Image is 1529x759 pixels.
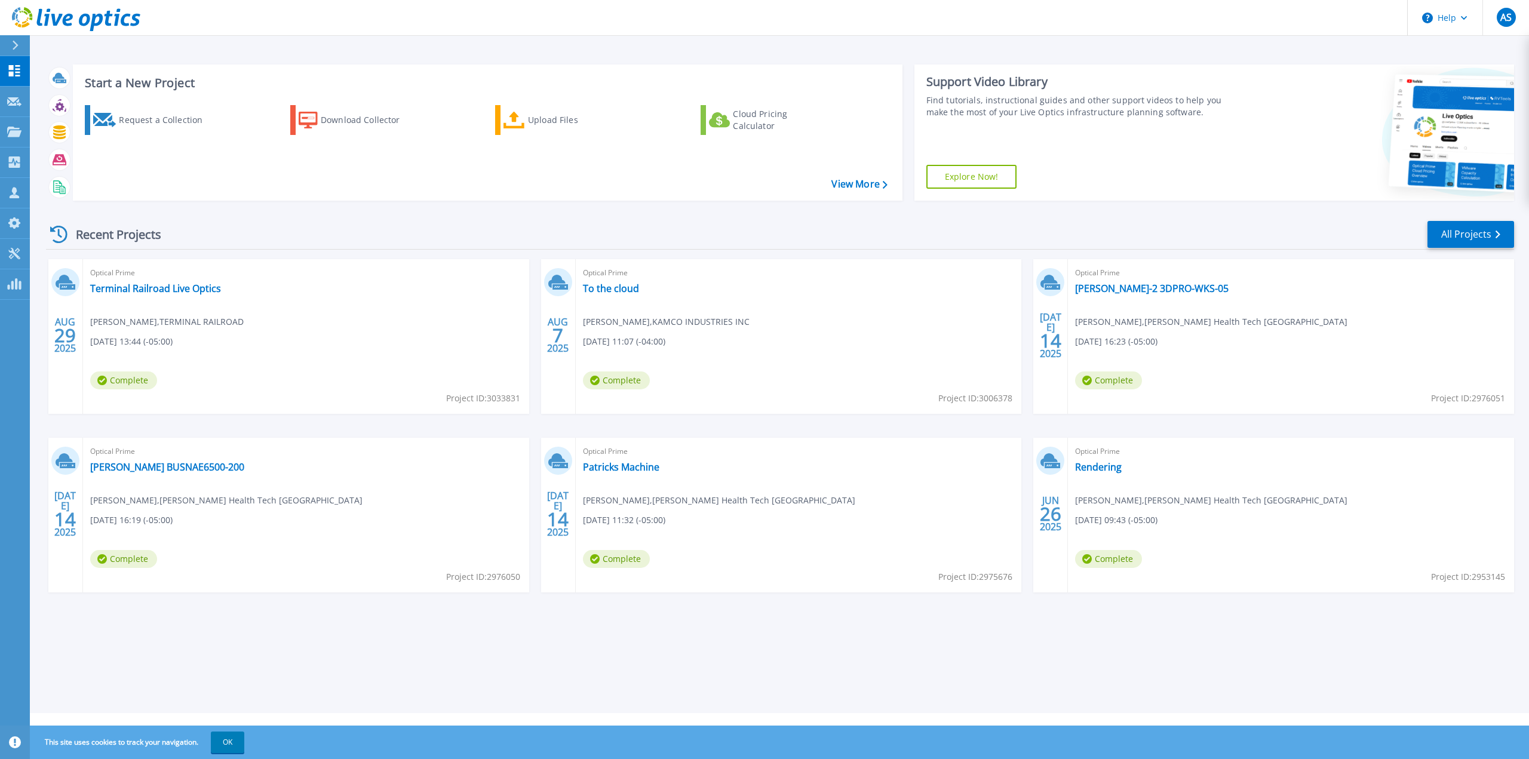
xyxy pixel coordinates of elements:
[446,392,520,405] span: Project ID: 3033831
[1075,461,1122,473] a: Rendering
[1500,13,1512,22] span: AS
[90,461,244,473] a: [PERSON_NAME] BUSNAE6500-200
[547,514,569,524] span: 14
[546,492,569,536] div: [DATE] 2025
[583,461,659,473] a: Patricks Machine
[1075,550,1142,568] span: Complete
[583,266,1015,279] span: Optical Prime
[1075,514,1158,527] span: [DATE] 09:43 (-05:00)
[54,330,76,340] span: 29
[1075,266,1507,279] span: Optical Prime
[1040,509,1061,519] span: 26
[1039,314,1062,357] div: [DATE] 2025
[90,445,522,458] span: Optical Prime
[733,108,828,132] div: Cloud Pricing Calculator
[90,315,244,328] span: [PERSON_NAME] , TERMINAL RAILROAD
[583,335,665,348] span: [DATE] 11:07 (-04:00)
[926,94,1236,118] div: Find tutorials, instructional guides and other support videos to help you make the most of your L...
[90,266,522,279] span: Optical Prime
[211,732,244,753] button: OK
[90,494,363,507] span: [PERSON_NAME] , [PERSON_NAME] Health Tech [GEOGRAPHIC_DATA]
[926,165,1017,189] a: Explore Now!
[528,108,624,132] div: Upload Files
[701,105,834,135] a: Cloud Pricing Calculator
[583,315,750,328] span: [PERSON_NAME] , KAMCO INDUSTRIES INC
[90,550,157,568] span: Complete
[1039,492,1062,536] div: JUN 2025
[90,282,221,294] a: Terminal Railroad Live Optics
[546,314,569,357] div: AUG 2025
[321,108,416,132] div: Download Collector
[1075,494,1347,507] span: [PERSON_NAME] , [PERSON_NAME] Health Tech [GEOGRAPHIC_DATA]
[446,570,520,583] span: Project ID: 2976050
[90,335,173,348] span: [DATE] 13:44 (-05:00)
[583,550,650,568] span: Complete
[1075,371,1142,389] span: Complete
[46,220,177,249] div: Recent Projects
[119,108,214,132] div: Request a Collection
[85,105,218,135] a: Request a Collection
[552,330,563,340] span: 7
[1431,392,1505,405] span: Project ID: 2976051
[54,514,76,524] span: 14
[938,570,1012,583] span: Project ID: 2975676
[583,494,855,507] span: [PERSON_NAME] , [PERSON_NAME] Health Tech [GEOGRAPHIC_DATA]
[1075,282,1229,294] a: [PERSON_NAME]-2 3DPRO-WKS-05
[583,445,1015,458] span: Optical Prime
[1075,315,1347,328] span: [PERSON_NAME] , [PERSON_NAME] Health Tech [GEOGRAPHIC_DATA]
[583,282,639,294] a: To the cloud
[1075,445,1507,458] span: Optical Prime
[1075,335,1158,348] span: [DATE] 16:23 (-05:00)
[938,392,1012,405] span: Project ID: 3006378
[583,371,650,389] span: Complete
[54,314,76,357] div: AUG 2025
[583,514,665,527] span: [DATE] 11:32 (-05:00)
[90,371,157,389] span: Complete
[33,732,244,753] span: This site uses cookies to track your navigation.
[926,74,1236,90] div: Support Video Library
[90,514,173,527] span: [DATE] 16:19 (-05:00)
[85,76,887,90] h3: Start a New Project
[1040,336,1061,346] span: 14
[54,492,76,536] div: [DATE] 2025
[1427,221,1514,248] a: All Projects
[1431,570,1505,583] span: Project ID: 2953145
[495,105,628,135] a: Upload Files
[831,179,887,190] a: View More
[290,105,423,135] a: Download Collector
